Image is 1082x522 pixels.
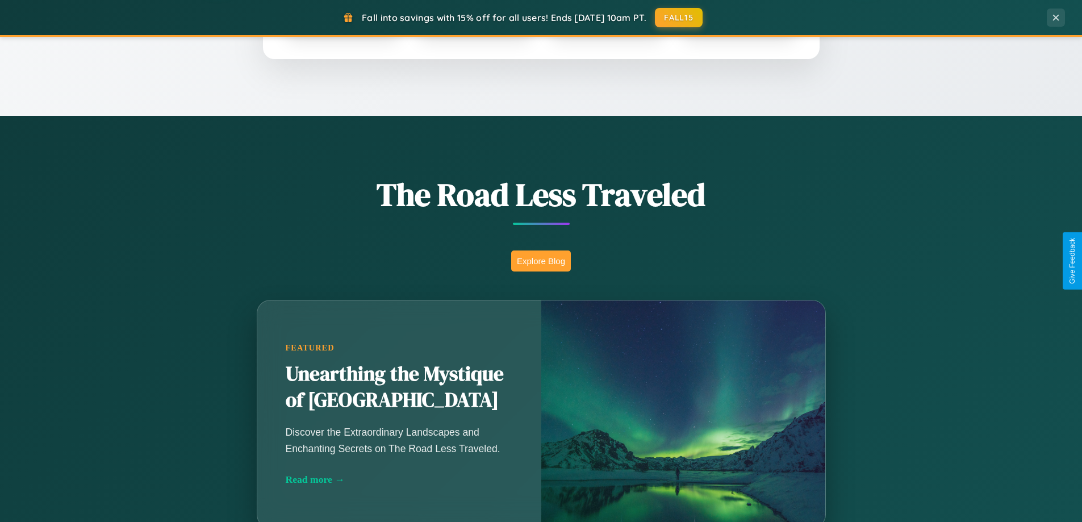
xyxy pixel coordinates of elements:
div: Featured [286,343,513,353]
button: Explore Blog [511,250,571,272]
button: FALL15 [655,8,703,27]
p: Discover the Extraordinary Landscapes and Enchanting Secrets on The Road Less Traveled. [286,424,513,456]
span: Fall into savings with 15% off for all users! Ends [DATE] 10am PT. [362,12,646,23]
h1: The Road Less Traveled [200,173,882,216]
div: Give Feedback [1068,238,1076,284]
h2: Unearthing the Mystique of [GEOGRAPHIC_DATA] [286,361,513,414]
div: Read more → [286,474,513,486]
